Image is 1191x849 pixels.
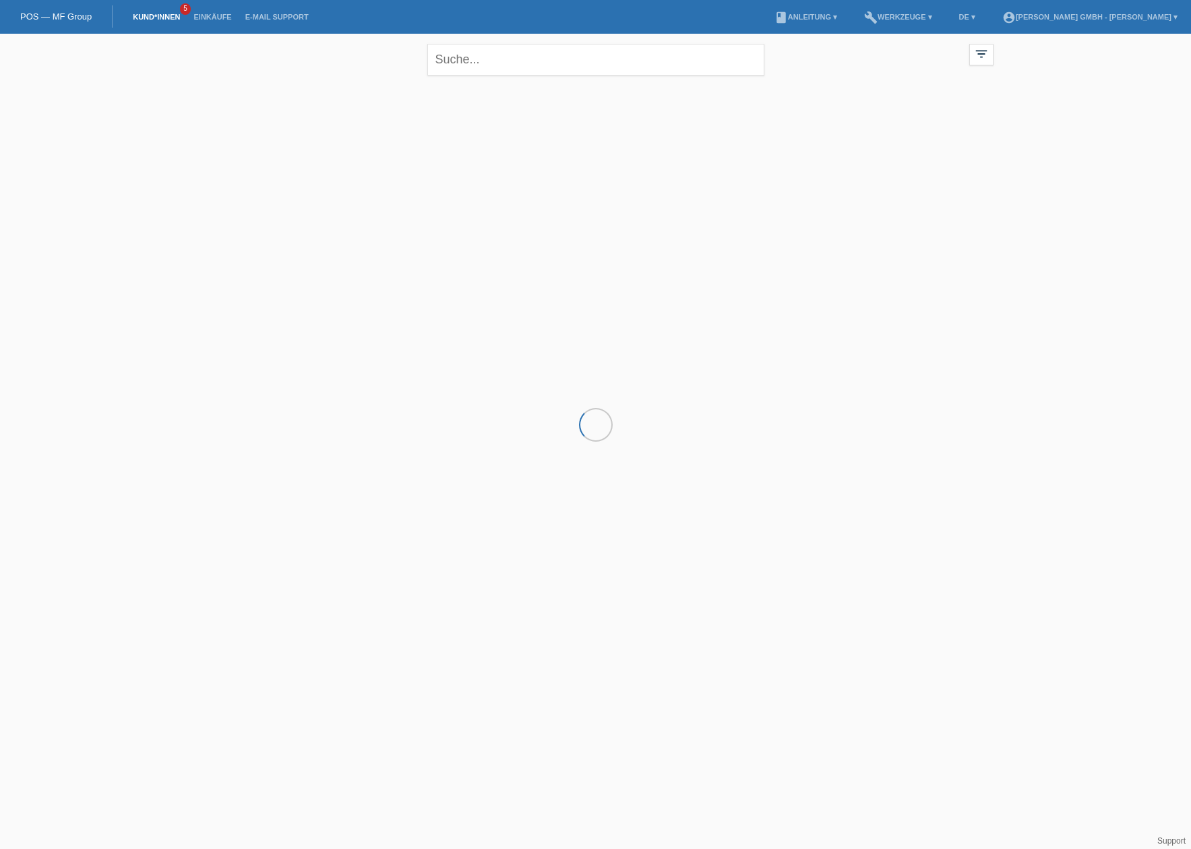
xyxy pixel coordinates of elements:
a: bookAnleitung ▾ [768,13,844,21]
i: build [864,11,878,24]
span: 5 [180,3,191,15]
a: Kund*innen [126,13,187,21]
i: book [774,11,788,24]
i: filter_list [974,47,989,61]
a: account_circle[PERSON_NAME] GmbH - [PERSON_NAME] ▾ [996,13,1184,21]
a: buildWerkzeuge ▾ [857,13,939,21]
a: DE ▾ [952,13,982,21]
a: Support [1157,836,1186,846]
a: POS — MF Group [20,11,92,22]
a: Einkäufe [187,13,238,21]
i: account_circle [1002,11,1016,24]
a: E-Mail Support [239,13,315,21]
input: Suche... [427,44,764,76]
